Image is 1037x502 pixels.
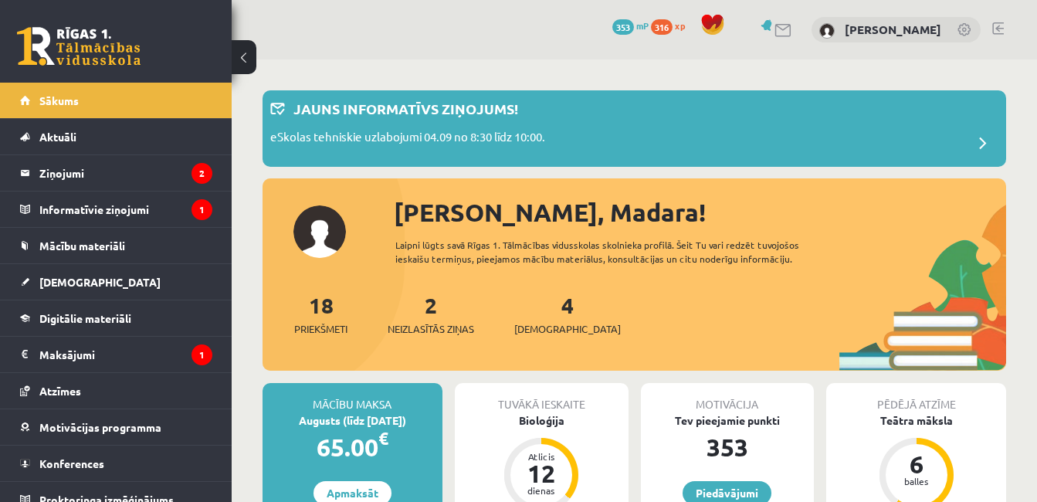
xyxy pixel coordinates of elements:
a: Mācību materiāli [20,228,212,263]
div: dienas [518,486,564,495]
div: Mācību maksa [263,383,442,412]
div: Motivācija [641,383,815,412]
span: Sākums [39,93,79,107]
img: Madara Karziņina [819,23,835,39]
a: Ziņojumi2 [20,155,212,191]
a: 316 xp [651,19,693,32]
span: mP [636,19,649,32]
a: Motivācijas programma [20,409,212,445]
div: [PERSON_NAME], Madara! [394,194,1006,231]
a: 18Priekšmeti [294,291,347,337]
div: balles [893,477,940,486]
div: 6 [893,452,940,477]
p: eSkolas tehniskie uzlabojumi 04.09 no 8:30 līdz 10:00. [270,128,545,150]
a: Maksājumi1 [20,337,212,372]
a: 4[DEMOGRAPHIC_DATA] [514,291,621,337]
span: [DEMOGRAPHIC_DATA] [514,321,621,337]
span: Neizlasītās ziņas [388,321,474,337]
a: Aktuāli [20,119,212,154]
p: Jauns informatīvs ziņojums! [293,98,518,119]
span: xp [675,19,685,32]
span: Mācību materiāli [39,239,125,253]
a: Digitālie materiāli [20,300,212,336]
div: Bioloģija [455,412,629,429]
div: Augusts (līdz [DATE]) [263,412,442,429]
a: Konferences [20,446,212,481]
span: Atzīmes [39,384,81,398]
div: 12 [518,461,564,486]
a: [DEMOGRAPHIC_DATA] [20,264,212,300]
span: Digitālie materiāli [39,311,131,325]
i: 1 [191,344,212,365]
legend: Maksājumi [39,337,212,372]
span: [DEMOGRAPHIC_DATA] [39,275,161,289]
a: Jauns informatīvs ziņojums! eSkolas tehniskie uzlabojumi 04.09 no 8:30 līdz 10:00. [270,98,998,159]
div: 65.00 [263,429,442,466]
div: Teātra māksla [826,412,1006,429]
a: Atzīmes [20,373,212,409]
a: Informatīvie ziņojumi1 [20,192,212,227]
span: € [378,427,388,449]
div: Pēdējā atzīme [826,383,1006,412]
div: Laipni lūgts savā Rīgas 1. Tālmācības vidusskolas skolnieka profilā. Šeit Tu vari redzēt tuvojošo... [395,238,842,266]
div: Tuvākā ieskaite [455,383,629,412]
div: 353 [641,429,815,466]
span: Aktuāli [39,130,76,144]
i: 1 [191,199,212,220]
a: [PERSON_NAME] [845,22,941,37]
legend: Informatīvie ziņojumi [39,192,212,227]
a: Rīgas 1. Tālmācības vidusskola [17,27,141,66]
span: Motivācijas programma [39,420,161,434]
span: Priekšmeti [294,321,347,337]
div: Tev pieejamie punkti [641,412,815,429]
a: 353 mP [612,19,649,32]
a: Sākums [20,83,212,118]
span: 316 [651,19,673,35]
span: Konferences [39,456,104,470]
span: 353 [612,19,634,35]
div: Atlicis [518,452,564,461]
i: 2 [191,163,212,184]
legend: Ziņojumi [39,155,212,191]
a: 2Neizlasītās ziņas [388,291,474,337]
